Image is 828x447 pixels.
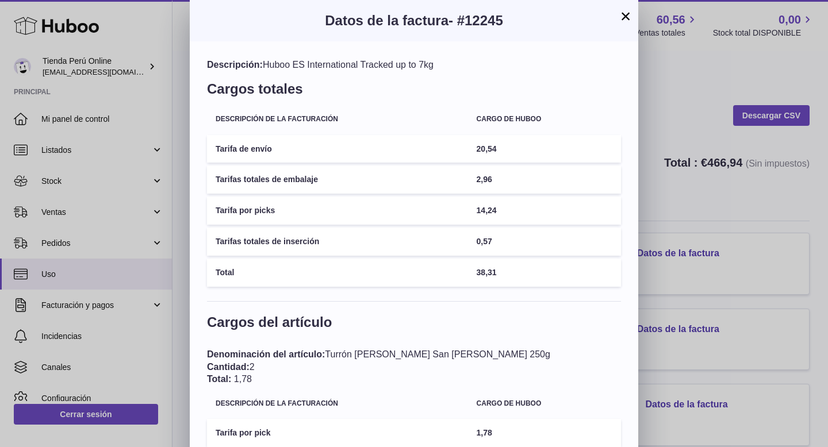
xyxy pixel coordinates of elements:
[477,206,497,215] span: 14,24
[207,228,468,256] td: Tarifas totales de inserción
[468,107,621,132] th: Cargo de Huboo
[619,9,632,23] button: ×
[207,135,468,163] td: Tarifa de envío
[477,237,492,246] span: 0,57
[477,428,492,437] span: 1,78
[207,419,468,447] td: Tarifa por pick
[207,374,231,384] span: Total:
[207,59,621,71] div: Huboo ES International Tracked up to 7kg
[207,60,263,70] span: Descripción:
[207,362,250,372] span: Cantidad:
[207,196,468,225] td: Tarifa por picks
[207,391,468,416] th: Descripción de la facturación
[207,165,468,194] td: Tarifas totales de embalaje
[477,175,492,184] span: 2,96
[468,391,621,416] th: Cargo de Huboo
[448,13,503,28] span: - #12245
[234,374,252,384] span: 1,78
[207,11,621,30] h3: Datos de la factura
[207,80,621,104] h3: Cargos totales
[477,268,497,277] span: 38,31
[207,259,468,287] td: Total
[207,348,621,386] div: Turrón [PERSON_NAME] San [PERSON_NAME] 250g 2
[207,313,621,337] h3: Cargos del artículo
[207,107,468,132] th: Descripción de la facturación
[477,144,497,153] span: 20,54
[207,349,325,359] span: Denominación del artículo:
